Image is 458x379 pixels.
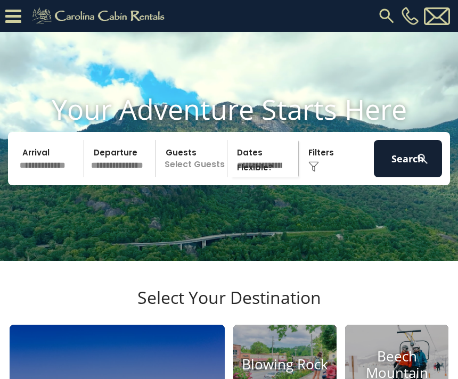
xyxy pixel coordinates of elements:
img: Khaki-logo.png [27,5,174,27]
img: search-regular.svg [377,6,396,26]
img: filter--v1.png [308,161,319,172]
a: [PHONE_NUMBER] [399,7,421,25]
img: search-regular-white.png [416,152,429,166]
button: Search [374,140,442,177]
p: Select Guests [159,140,227,177]
h3: Select Your Destination [8,287,450,325]
h1: Your Adventure Starts Here [8,93,450,126]
h4: Blowing Rock [233,356,337,373]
